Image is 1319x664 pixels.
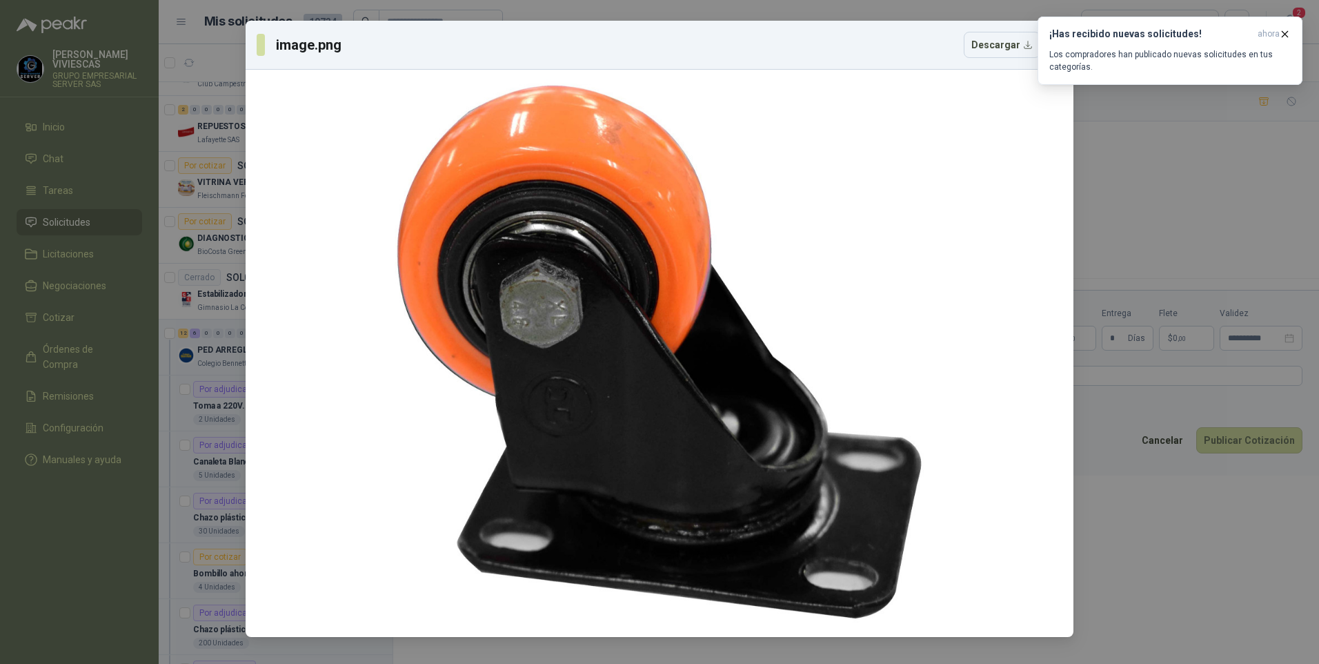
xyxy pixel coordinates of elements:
span: ahora [1258,28,1280,40]
p: Los compradores han publicado nuevas solicitudes en tus categorías. [1049,48,1291,73]
button: Descargar [964,32,1040,58]
button: ¡Has recibido nuevas solicitudes!ahora Los compradores han publicado nuevas solicitudes en tus ca... [1038,17,1302,85]
h3: ¡Has recibido nuevas solicitudes! [1049,28,1252,40]
h3: image.png [276,35,344,55]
